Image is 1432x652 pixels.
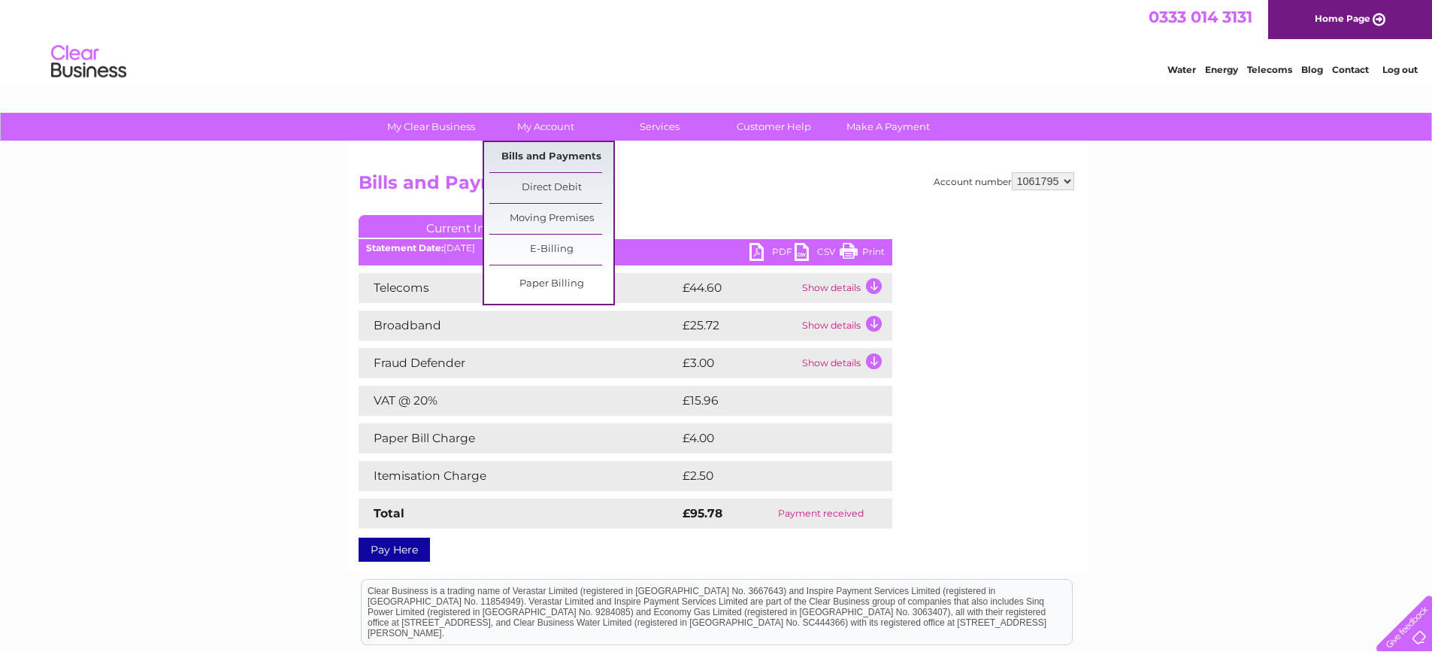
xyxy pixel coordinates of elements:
[598,113,722,141] a: Services
[679,423,858,453] td: £4.00
[489,235,613,265] a: E-Billing
[489,142,613,172] a: Bills and Payments
[366,242,444,253] b: Statement Date:
[683,506,722,520] strong: £95.78
[359,386,679,416] td: VAT @ 20%
[483,113,607,141] a: My Account
[374,506,404,520] strong: Total
[840,243,885,265] a: Print
[1167,64,1196,75] a: Water
[798,311,892,341] td: Show details
[489,269,613,299] a: Paper Billing
[934,172,1074,190] div: Account number
[359,243,892,253] div: [DATE]
[679,348,798,378] td: £3.00
[679,273,798,303] td: £44.60
[795,243,840,265] a: CSV
[749,243,795,265] a: PDF
[359,273,679,303] td: Telecoms
[359,461,679,491] td: Itemisation Charge
[1149,8,1252,26] a: 0333 014 3131
[798,273,892,303] td: Show details
[359,215,584,238] a: Current Invoice
[489,204,613,234] a: Moving Premises
[798,348,892,378] td: Show details
[359,423,679,453] td: Paper Bill Charge
[369,113,493,141] a: My Clear Business
[1301,64,1323,75] a: Blog
[679,311,798,341] td: £25.72
[362,8,1072,73] div: Clear Business is a trading name of Verastar Limited (registered in [GEOGRAPHIC_DATA] No. 3667643...
[826,113,950,141] a: Make A Payment
[50,39,127,85] img: logo.png
[750,499,892,529] td: Payment received
[679,386,861,416] td: £15.96
[359,311,679,341] td: Broadband
[359,172,1074,201] h2: Bills and Payments
[679,461,857,491] td: £2.50
[712,113,836,141] a: Customer Help
[1382,64,1418,75] a: Log out
[1247,64,1292,75] a: Telecoms
[1332,64,1369,75] a: Contact
[1205,64,1238,75] a: Energy
[359,348,679,378] td: Fraud Defender
[489,173,613,203] a: Direct Debit
[359,538,430,562] a: Pay Here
